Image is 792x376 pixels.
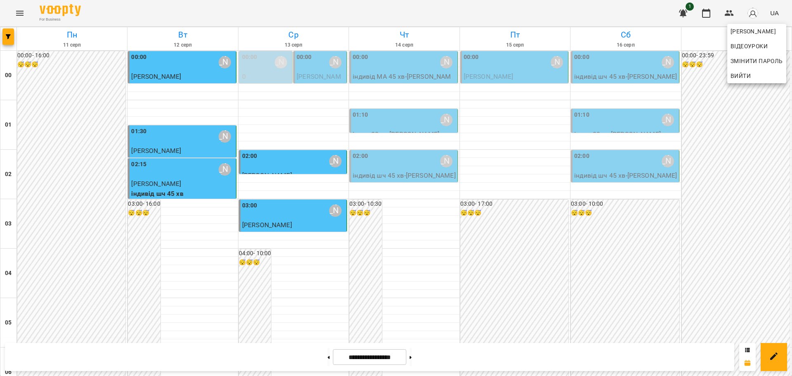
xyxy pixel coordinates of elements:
[727,24,786,39] a: [PERSON_NAME]
[731,26,783,36] span: [PERSON_NAME]
[727,68,786,83] button: Вийти
[731,41,768,51] span: Відеоуроки
[731,56,783,66] span: Змінити пароль
[727,54,786,68] a: Змінити пароль
[731,71,751,81] span: Вийти
[727,39,771,54] a: Відеоуроки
